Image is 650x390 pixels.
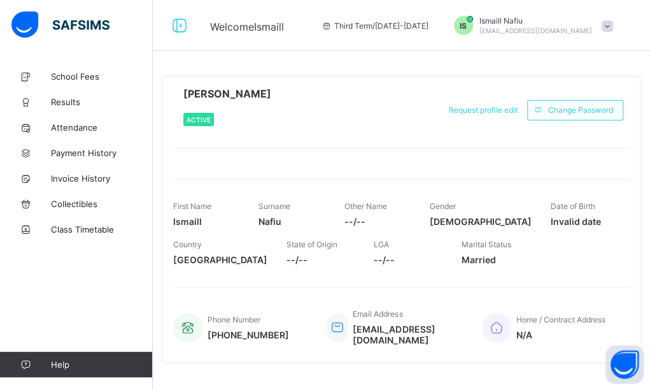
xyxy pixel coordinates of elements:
span: Collectibles [51,199,153,209]
span: Surname [258,201,290,211]
span: Welcome Ismaill [210,20,284,33]
span: [DEMOGRAPHIC_DATA] [430,216,532,227]
span: Country [173,240,202,249]
span: --/-- [344,216,411,227]
img: safsims [11,11,110,38]
span: Class Timetable [51,224,153,235]
span: First Name [173,201,211,211]
span: IS [460,21,467,31]
span: --/-- [374,254,442,265]
span: Home / Contract Address [516,315,605,324]
span: --/-- [286,254,355,265]
span: LGA [374,240,389,249]
span: [PHONE_NUMBER] [208,329,289,340]
button: Open asap [605,345,644,384]
span: [PERSON_NAME] [183,87,271,100]
span: Nafiu [258,216,325,227]
span: [EMAIL_ADDRESS][DOMAIN_NAME] [479,27,592,34]
span: Change Password [548,105,613,115]
span: Other Name [344,201,387,211]
span: Email Address [353,309,402,319]
span: Request profile edit [449,105,518,115]
span: Payment History [51,148,153,158]
span: Ismaill [173,216,239,227]
span: [EMAIL_ADDRESS][DOMAIN_NAME] [353,324,462,345]
span: Results [51,97,153,107]
span: Attendance [51,122,153,133]
span: School Fees [51,71,153,82]
span: Date of Birth [551,201,595,211]
span: N/A [516,329,605,340]
div: IsmaillNafiu [441,16,619,35]
span: Invalid date [551,216,617,227]
span: Invoice History [51,173,153,184]
span: Help [51,359,152,370]
span: Ismaill Nafiu [479,16,592,25]
span: Gender [430,201,456,211]
span: Active [187,116,211,124]
span: session/term information [321,21,428,31]
span: Married [462,254,530,265]
span: [GEOGRAPHIC_DATA] [173,254,267,265]
span: Phone Number [208,315,260,324]
span: Marital Status [462,240,511,249]
span: State of Origin [286,240,337,249]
